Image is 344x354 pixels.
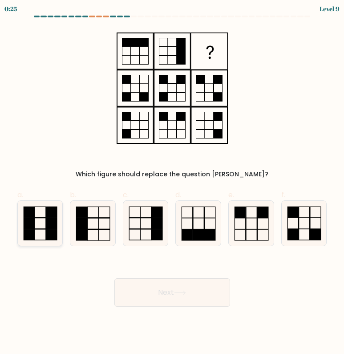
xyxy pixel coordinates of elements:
[228,190,234,200] span: e.
[17,190,23,200] span: a.
[281,190,285,200] span: f.
[114,278,230,307] button: Next
[70,190,76,200] span: b.
[175,190,181,200] span: d.
[4,4,17,13] div: 0:25
[123,190,129,200] span: c.
[320,4,340,13] div: Level 9
[23,170,322,179] div: Which figure should replace the question [PERSON_NAME]?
